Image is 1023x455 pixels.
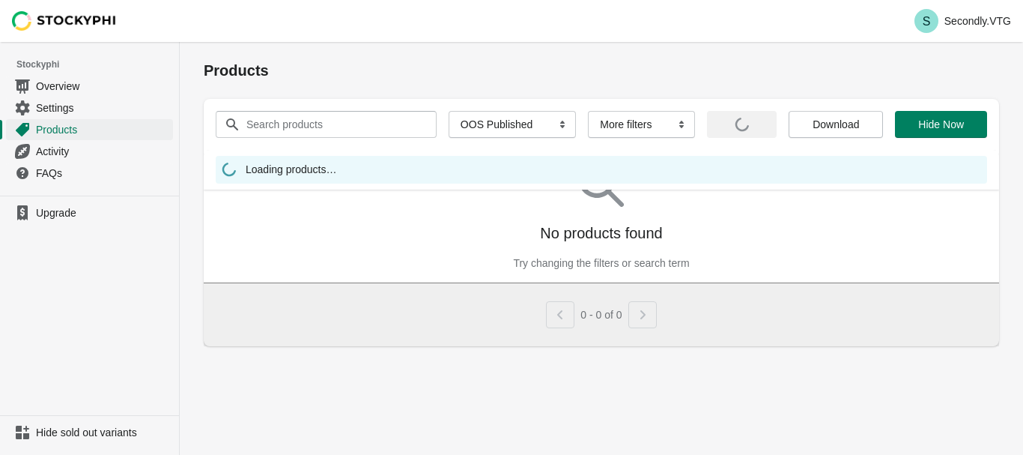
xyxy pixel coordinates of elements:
[813,118,859,130] span: Download
[914,9,938,33] span: Avatar with initials S
[204,60,999,81] h1: Products
[6,97,173,118] a: Settings
[6,422,173,443] a: Hide sold out variants
[6,202,173,223] a: Upgrade
[918,118,964,130] span: Hide Now
[908,6,1017,36] button: Avatar with initials SSecondly.VTG
[246,111,410,138] input: Search products
[12,11,117,31] img: Stockyphi
[6,162,173,184] a: FAQs
[36,79,170,94] span: Overview
[6,140,173,162] a: Activity
[36,100,170,115] span: Settings
[36,425,170,440] span: Hide sold out variants
[36,166,170,181] span: FAQs
[922,15,930,28] text: S
[513,256,689,271] p: Try changing the filters or search term
[944,15,1011,27] p: Secondly.VTG
[16,57,179,72] span: Stockyphi
[6,75,173,97] a: Overview
[895,111,987,138] button: Hide Now
[246,162,336,181] span: Loading products…
[36,205,170,220] span: Upgrade
[36,144,170,159] span: Activity
[789,111,883,138] button: Download
[580,309,622,321] span: 0 - 0 of 0
[540,223,662,244] p: No products found
[36,122,170,137] span: Products
[546,295,656,328] nav: Pagination
[6,118,173,140] a: Products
